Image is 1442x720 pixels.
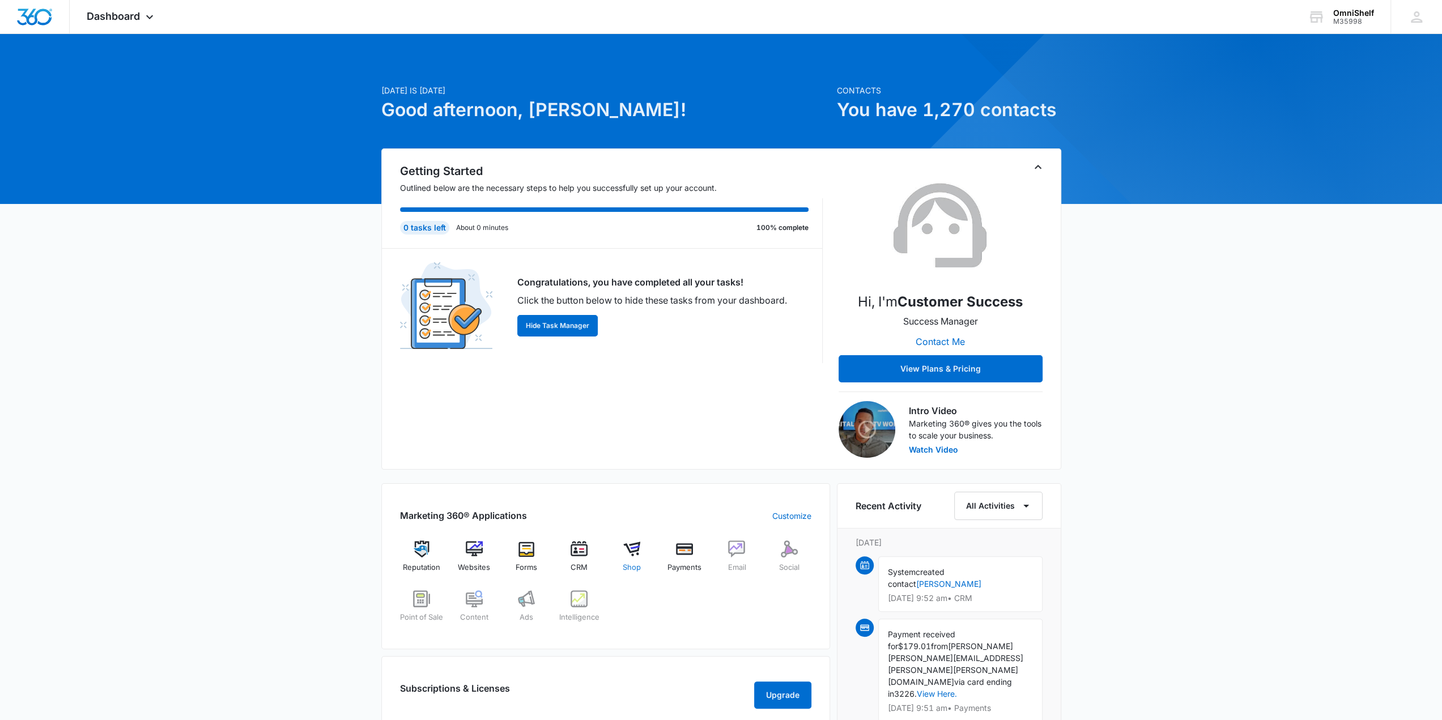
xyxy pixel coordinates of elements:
span: Reputation [403,562,440,573]
span: Dashboard [87,10,140,22]
div: account name [1333,8,1374,18]
h2: Marketing 360® Applications [400,509,527,522]
h2: Subscriptions & Licenses [400,681,510,704]
span: Ads [520,612,533,623]
span: [PERSON_NAME][EMAIL_ADDRESS][PERSON_NAME][PERSON_NAME][DOMAIN_NAME] [888,653,1023,687]
p: Click the button below to hide these tasks from your dashboard. [517,293,787,307]
div: account id [1333,18,1374,25]
span: created contact [888,567,945,589]
span: [PERSON_NAME] [948,641,1013,651]
img: Intro Video [839,401,895,458]
p: [DATE] 9:51 am • Payments [888,704,1033,712]
a: Content [452,590,496,631]
a: Intelligence [558,590,601,631]
p: Success Manager [903,314,978,328]
span: $179.01 [898,641,931,651]
a: CRM [558,540,601,581]
span: Shop [623,562,641,573]
h1: Good afternoon, [PERSON_NAME]! [381,96,830,123]
span: from [931,641,948,651]
span: Social [779,562,799,573]
p: [DATE] is [DATE] [381,84,830,96]
span: System [888,567,916,577]
a: Shop [610,540,654,581]
span: Email [728,562,746,573]
span: Intelligence [559,612,599,623]
a: Reputation [400,540,444,581]
button: All Activities [954,492,1043,520]
p: 100% complete [756,223,809,233]
span: Payment received for [888,629,955,651]
button: Contact Me [904,328,976,355]
a: Point of Sale [400,590,444,631]
button: Hide Task Manager [517,315,598,336]
p: Outlined below are the necessary steps to help you successfully set up your account. [400,182,823,194]
span: Websites [458,562,490,573]
p: Congratulations, you have completed all your tasks! [517,275,787,289]
button: Upgrade [754,681,811,709]
span: Content [460,612,488,623]
a: Customize [772,510,811,522]
a: [PERSON_NAME] [916,579,981,589]
a: Payments [662,540,706,581]
span: Point of Sale [400,612,443,623]
img: Customer Success [884,169,997,283]
a: View Here. [917,689,957,698]
button: Toggle Collapse [1031,160,1045,174]
h3: Intro Video [909,404,1043,417]
span: CRM [571,562,588,573]
a: Websites [452,540,496,581]
span: Payments [667,562,701,573]
button: Watch Video [909,446,958,454]
a: Social [768,540,811,581]
p: Hi, I'm [858,292,1023,312]
h1: You have 1,270 contacts [837,96,1061,123]
p: Contacts [837,84,1061,96]
p: About 0 minutes [456,223,508,233]
p: [DATE] 9:52 am • CRM [888,594,1033,602]
h6: Recent Activity [856,499,921,513]
p: Marketing 360® gives you the tools to scale your business. [909,417,1043,441]
span: 3226. [894,689,917,698]
a: Ads [505,590,548,631]
strong: Customer Success [897,293,1023,310]
a: Email [715,540,759,581]
h2: Getting Started [400,163,823,180]
a: Forms [505,540,548,581]
span: Forms [516,562,537,573]
button: View Plans & Pricing [839,355,1043,382]
p: [DATE] [856,536,1043,548]
div: 0 tasks left [400,221,449,235]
